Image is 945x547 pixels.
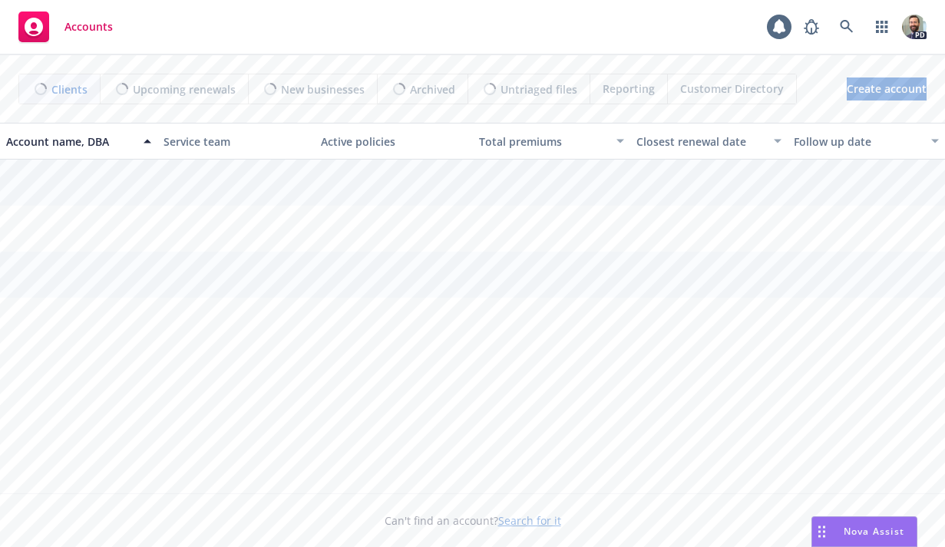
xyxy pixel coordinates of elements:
[680,81,784,97] span: Customer Directory
[902,15,927,39] img: photo
[385,512,561,529] span: Can't find an account?
[479,133,607,150] div: Total premiums
[636,133,765,150] div: Closest renewal date
[812,517,831,546] div: Drag to move
[64,21,113,33] span: Accounts
[157,123,315,160] button: Service team
[473,123,630,160] button: Total premiums
[630,123,788,160] button: Closest renewal date
[794,133,922,150] div: Follow up date
[281,81,365,97] span: New businesses
[12,5,119,48] a: Accounts
[410,81,455,97] span: Archived
[164,133,309,150] div: Service team
[315,123,472,160] button: Active policies
[788,123,945,160] button: Follow up date
[811,516,917,547] button: Nova Assist
[796,12,827,42] a: Report a Bug
[831,12,862,42] a: Search
[867,12,897,42] a: Switch app
[844,525,904,538] span: Nova Assist
[498,513,561,528] a: Search for it
[133,81,236,97] span: Upcoming renewals
[847,74,927,104] span: Create account
[6,133,134,150] div: Account name, DBA
[603,81,655,97] span: Reporting
[501,81,577,97] span: Untriaged files
[847,77,927,101] a: Create account
[321,133,466,150] div: Active policies
[51,81,88,97] span: Clients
